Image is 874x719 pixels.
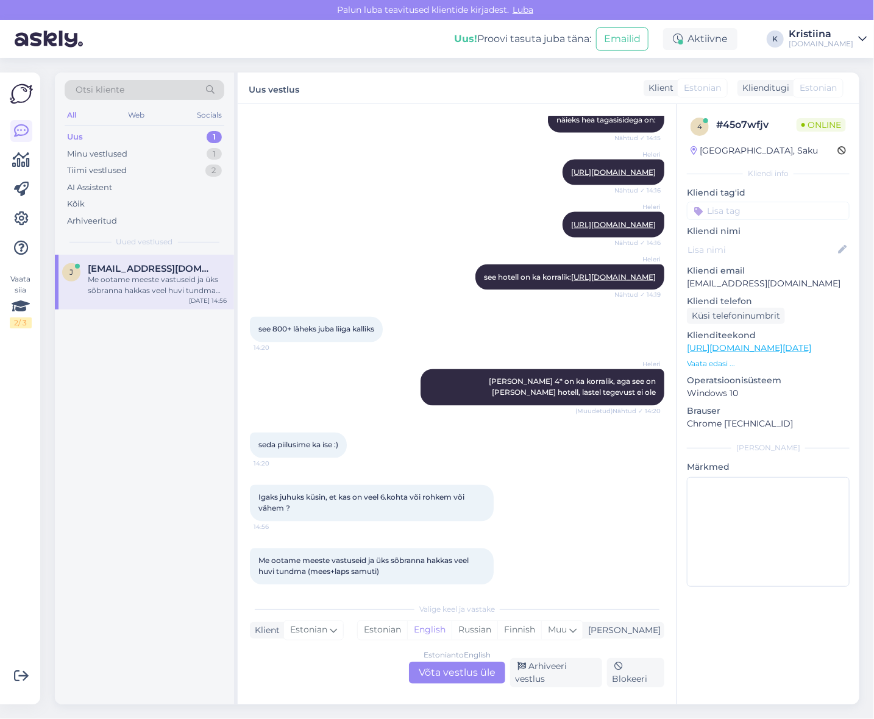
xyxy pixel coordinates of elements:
div: Estonian [358,621,407,639]
p: Operatsioonisüsteem [687,374,850,387]
span: 14:20 [254,343,299,352]
div: Arhiveeritud [67,215,117,227]
div: Võta vestlus üle [409,662,505,684]
div: [DOMAIN_NAME] [789,39,853,49]
span: Otsi kliente [76,83,124,96]
div: All [65,107,79,123]
div: Me ootame meeste vastuseid ja üks sõbranna hakkas veel huvi tundma (mees+laps samuti) [88,274,227,296]
div: Aktiivne [663,28,737,50]
div: Valige keel ja vastake [250,604,664,615]
span: Heleri [615,202,661,211]
span: Nähtud ✓ 14:19 [614,291,661,300]
span: seda piilusime ka ise :) [258,441,338,450]
span: 14:20 [254,459,299,468]
p: Brauser [687,405,850,417]
span: Heleri [615,255,661,264]
div: Estonian to English [424,650,491,661]
span: Muu [548,624,567,635]
img: Askly Logo [10,82,33,105]
span: Me ootame meeste vastuseid ja üks sõbranna hakkas veel huvi tundma (mees+laps samuti) [258,556,471,576]
div: Uus [67,131,83,143]
input: Lisa tag [687,202,850,220]
div: Web [126,107,147,123]
div: Finnish [497,621,541,639]
div: Küsi telefoninumbrit [687,308,785,324]
p: Klienditeekond [687,329,850,342]
span: Estonian [684,82,721,94]
b: Uus! [454,33,477,44]
div: Socials [194,107,224,123]
span: 4 [697,122,702,131]
p: Kliendi nimi [687,225,850,238]
a: Kristiina[DOMAIN_NAME] [789,29,867,49]
div: English [407,621,452,639]
div: Klienditugi [737,82,789,94]
input: Lisa nimi [687,243,836,257]
div: 2 / 3 [10,317,32,328]
span: Nähtud ✓ 14:16 [614,238,661,247]
div: Kristiina [789,29,853,39]
a: [URL][DOMAIN_NAME] [571,272,656,282]
p: Kliendi telefon [687,295,850,308]
p: [EMAIL_ADDRESS][DOMAIN_NAME] [687,277,850,290]
div: [PERSON_NAME] [687,442,850,453]
div: Klient [250,624,280,637]
div: Kõik [67,198,85,210]
span: Estonian [800,82,837,94]
a: [URL][DOMAIN_NAME] [571,168,656,177]
span: Nähtud ✓ 14:15 [614,133,661,143]
span: [PERSON_NAME] 4* on ka korralik, aga see on [PERSON_NAME] hotell, lastel tegevust ei ole [489,377,658,397]
span: Estonian [290,623,327,637]
p: Chrome [TECHNICAL_ID] [687,417,850,430]
p: Kliendi tag'id [687,186,850,199]
span: näieks hea tagasisidega on: [556,115,656,124]
div: K [767,30,784,48]
div: Arhiveeri vestlus [510,658,602,687]
label: Uus vestlus [249,80,299,96]
span: 14:56 [254,522,299,531]
span: j [69,267,73,277]
div: Proovi tasuta juba täna: [454,32,591,46]
span: Luba [509,4,537,15]
div: Tiimi vestlused [67,165,127,177]
div: AI Assistent [67,182,112,194]
span: Uued vestlused [116,236,173,247]
div: 2 [205,165,222,177]
a: [URL][DOMAIN_NAME] [571,220,656,229]
span: see hotell on ka korralik: [484,272,656,282]
span: Heleri [615,359,661,369]
span: janesuurkivi@gmail.com [88,263,215,274]
div: [PERSON_NAME] [583,624,661,637]
span: (Muudetud) Nähtud ✓ 14:20 [575,406,661,416]
span: Nähtud ✓ 14:16 [614,186,661,195]
div: Blokeeri [607,658,664,687]
div: Klient [644,82,673,94]
div: # 45o7wfjv [716,118,797,132]
div: Russian [452,621,497,639]
div: [GEOGRAPHIC_DATA], Saku [691,144,818,157]
span: see 800+ läheks juba liiga kalliks [258,325,374,334]
span: Igaks juhuks küsin, et kas on veel 6.kohta või rohkem või vähem ? [258,493,466,513]
div: Kliendi info [687,168,850,179]
a: [URL][DOMAIN_NAME][DATE] [687,342,811,353]
div: Minu vestlused [67,148,127,160]
p: Vaata edasi ... [687,358,850,369]
p: Windows 10 [687,387,850,400]
div: 1 [207,131,222,143]
p: Märkmed [687,461,850,473]
div: [DATE] 14:56 [189,296,227,305]
div: 1 [207,148,222,160]
p: Kliendi email [687,264,850,277]
span: Heleri [615,150,661,159]
div: Vaata siia [10,274,32,328]
span: Online [797,118,846,132]
button: Emailid [596,27,648,51]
